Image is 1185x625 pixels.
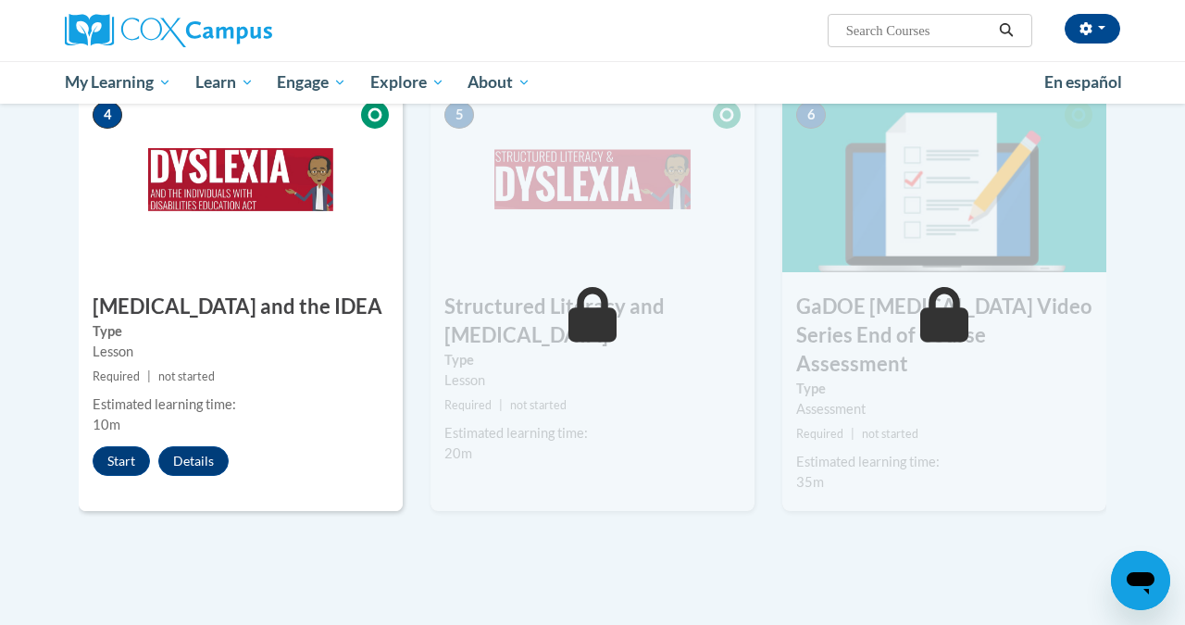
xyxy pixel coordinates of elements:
[93,394,389,415] div: Estimated learning time:
[510,398,567,412] span: not started
[444,370,741,391] div: Lesson
[444,398,492,412] span: Required
[444,350,741,370] label: Type
[65,71,171,94] span: My Learning
[430,87,755,272] img: Course Image
[782,293,1106,378] h3: GaDOE [MEDICAL_DATA] Video Series End of Course Assessment
[796,452,1092,472] div: Estimated learning time:
[51,61,1134,104] div: Main menu
[93,101,122,129] span: 4
[93,446,150,476] button: Start
[93,369,140,383] span: Required
[65,14,272,47] img: Cox Campus
[456,61,543,104] a: About
[444,423,741,444] div: Estimated learning time:
[158,369,215,383] span: not started
[195,71,254,94] span: Learn
[992,19,1020,42] button: Search
[265,61,358,104] a: Engage
[796,379,1092,399] label: Type
[468,71,530,94] span: About
[796,101,826,129] span: 6
[1111,551,1170,610] iframe: Button to launch messaging window
[844,19,992,42] input: Search Courses
[796,427,843,441] span: Required
[79,87,403,272] img: Course Image
[796,399,1092,419] div: Assessment
[782,87,1106,272] img: Course Image
[796,474,824,490] span: 35m
[183,61,266,104] a: Learn
[430,293,755,350] h3: Structured Literacy and [MEDICAL_DATA]
[277,71,346,94] span: Engage
[851,427,854,441] span: |
[1065,14,1120,44] button: Account Settings
[147,369,151,383] span: |
[444,445,472,461] span: 20m
[53,61,183,104] a: My Learning
[1044,72,1122,92] span: En español
[93,417,120,432] span: 10m
[499,398,503,412] span: |
[79,293,403,321] h3: [MEDICAL_DATA] and the IDEA
[370,71,444,94] span: Explore
[93,342,389,362] div: Lesson
[93,321,389,342] label: Type
[1032,63,1134,102] a: En español
[444,101,474,129] span: 5
[65,14,398,47] a: Cox Campus
[158,446,229,476] button: Details
[862,427,918,441] span: not started
[358,61,456,104] a: Explore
